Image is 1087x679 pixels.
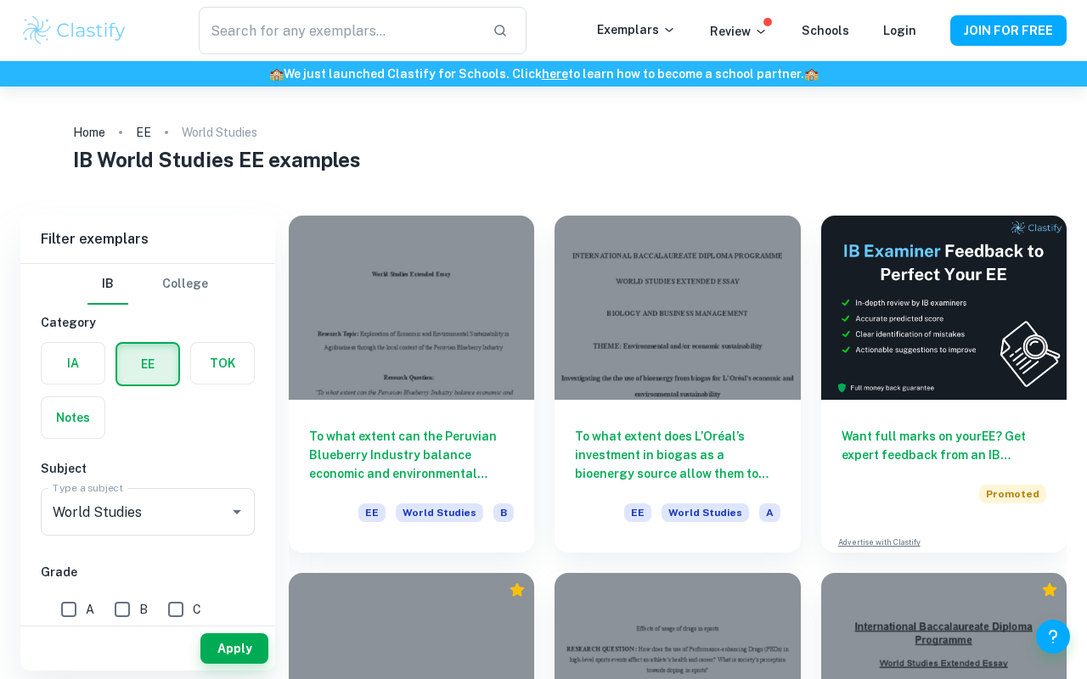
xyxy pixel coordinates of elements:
a: here [542,67,568,81]
a: Advertise with Clastify [838,536,921,548]
h6: We just launched Clastify for Schools. Click to learn how to become a school partner. [3,65,1084,83]
button: Notes [42,397,104,438]
button: TOK [191,343,254,384]
a: Home [73,121,105,144]
button: Apply [200,633,268,664]
span: B [139,600,148,619]
input: Search for any exemplars... [199,7,479,54]
button: IA [42,343,104,384]
span: 🏫 [804,67,819,81]
h6: Subject [41,459,255,478]
span: A [86,600,94,619]
button: College [162,264,208,305]
p: Exemplars [597,20,676,39]
button: Open [225,500,249,524]
a: To what extent does L’Oréal’s investment in biogas as a bioenergy source allow them to maintain e... [555,216,800,553]
div: Premium [509,581,526,598]
h6: To what extent does L’Oréal’s investment in biogas as a bioenergy source allow them to maintain e... [575,427,780,483]
span: B [493,503,514,522]
span: EE [358,503,386,522]
img: Clastify logo [20,14,128,48]
button: EE [117,344,178,384]
span: A [759,503,780,522]
span: 🏫 [269,67,284,81]
a: Login [883,24,916,37]
span: World Studies [396,503,483,522]
h1: IB World Studies EE examples [73,144,1015,175]
div: Premium [1041,581,1058,598]
h6: To what extent can the Peruvian Blueberry Industry balance economic and environmental sustainabil... [309,427,514,483]
a: Want full marks on yourEE? Get expert feedback from an IB examiner!PromotedAdvertise with Clastify [821,216,1067,553]
a: EE [136,121,151,144]
span: EE [624,503,651,522]
p: Review [710,22,768,41]
h6: Want full marks on your EE ? Get expert feedback from an IB examiner! [842,427,1046,464]
img: Thumbnail [821,216,1067,400]
h6: Filter exemplars [20,216,275,263]
h6: Grade [41,563,255,581]
label: Type a subject [53,480,123,495]
div: Filter type choice [87,264,208,305]
button: IB [87,264,128,305]
button: Help and Feedback [1036,620,1070,654]
span: World Studies [662,503,749,522]
p: World Studies [182,123,257,142]
a: Schools [802,24,849,37]
h6: Category [41,313,255,332]
span: Promoted [979,485,1046,503]
button: JOIN FOR FREE [950,15,1067,46]
span: C [193,600,201,619]
a: To what extent can the Peruvian Blueberry Industry balance economic and environmental sustainabil... [289,216,534,553]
